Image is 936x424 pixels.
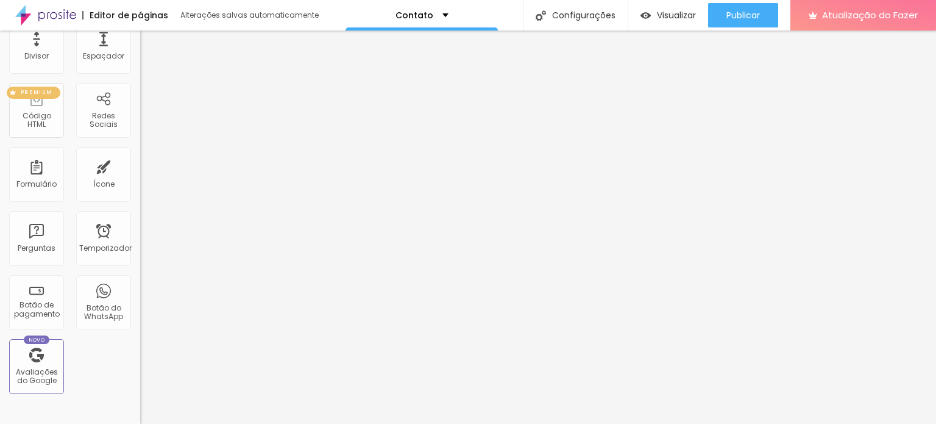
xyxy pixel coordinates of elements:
[726,9,760,21] font: Publicar
[628,3,708,27] button: Visualizar
[23,110,51,129] font: Código HTML
[14,300,60,318] font: Botão de pagamento
[16,179,57,189] font: Formulário
[140,31,936,424] iframe: Editor
[395,9,433,21] font: Contato
[640,10,651,21] img: view-1.svg
[83,51,124,61] font: Espaçador
[79,243,132,253] font: Temporizador
[21,89,52,96] font: PREMIUM
[29,336,45,343] font: Novo
[822,9,918,21] font: Atualização do Fazer
[536,10,546,21] img: Ícone
[93,179,115,189] font: Ícone
[657,9,696,21] font: Visualizar
[180,10,319,20] font: Alterações salvas automaticamente
[24,51,49,61] font: Divisor
[18,243,55,253] font: Perguntas
[16,367,58,386] font: Avaliações do Google
[90,9,168,21] font: Editor de páginas
[552,9,615,21] font: Configurações
[90,110,118,129] font: Redes Sociais
[84,303,123,322] font: Botão do WhatsApp
[708,3,778,27] button: Publicar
